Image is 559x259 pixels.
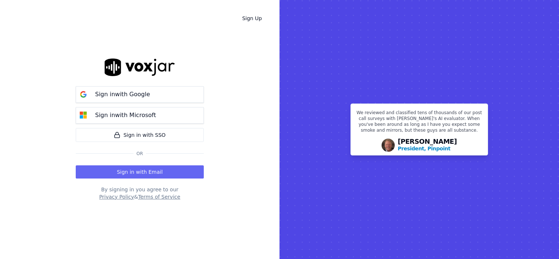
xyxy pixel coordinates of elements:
button: Sign in with Email [76,165,204,179]
img: Avatar [382,139,395,152]
img: microsoft Sign in button [76,108,91,123]
span: Or [134,151,146,157]
img: google Sign in button [76,87,91,102]
a: Sign in with SSO [76,128,204,142]
p: Sign in with Google [95,90,150,99]
p: Sign in with Microsoft [95,111,156,120]
button: Sign inwith Google [76,86,204,103]
p: President, Pinpoint [398,145,450,152]
button: Terms of Service [138,193,180,200]
div: By signing in you agree to our & [76,186,204,200]
p: We reviewed and classified tens of thousands of our post call surveys with [PERSON_NAME]'s AI eva... [355,110,483,136]
img: logo [105,59,175,76]
button: Privacy Policy [99,193,134,200]
div: [PERSON_NAME] [398,138,457,152]
a: Sign Up [236,12,268,25]
button: Sign inwith Microsoft [76,107,204,124]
